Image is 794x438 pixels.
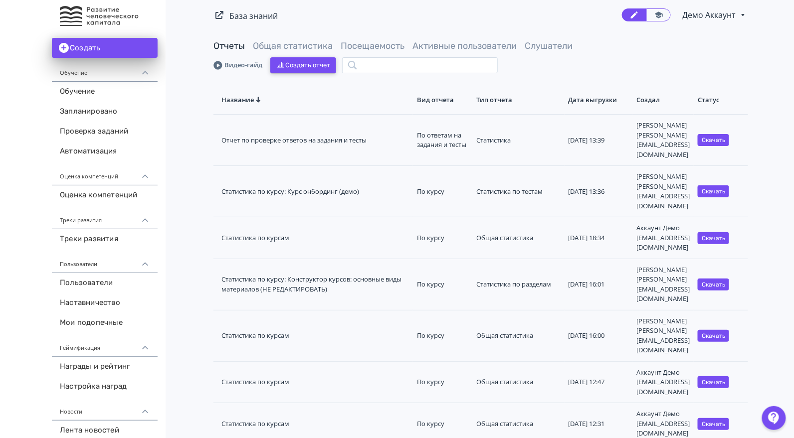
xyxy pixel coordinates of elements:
div: Дата выгрузки [569,95,629,104]
a: Автоматизация [52,142,158,161]
div: [DATE] 12:47 [569,377,629,387]
a: Награды и рейтинг [52,357,158,377]
div: Статус [698,95,740,104]
div: По курсу [417,377,468,387]
div: Новости [52,397,158,421]
a: Скачать [698,280,729,289]
a: Отчеты [213,40,245,51]
a: Активные пользователи [412,40,517,51]
a: Пользователи [52,273,158,293]
span: Демо Аккаунт [683,9,738,21]
button: Скачать [698,185,729,197]
img: https://files.teachbase.ru/system/slaveaccount/50722/logo/medium-8a92b16126cf79c9978dc9191e989ac1... [60,6,142,26]
div: Статистика по разделам [476,280,560,290]
div: По курсу [417,280,468,290]
button: Создать [52,38,158,58]
button: Скачать [698,376,729,388]
div: По курсу [417,233,468,243]
a: Скачать [698,331,729,340]
button: Скачать [698,232,729,244]
div: Тип отчета [476,95,560,104]
div: Статистика по курсам [221,331,409,341]
a: Скачать [698,186,729,195]
button: Скачать [698,418,729,430]
a: Скачать [698,135,729,144]
div: Аккаунт Демо demo@teachbase.ru [636,368,690,397]
div: Статистика по курсам [221,233,409,243]
div: По курсу [417,187,468,197]
div: Создал [636,95,690,104]
div: [DATE] 16:01 [569,280,629,290]
a: Общая статистика [253,40,333,51]
a: Видео-гайд [213,60,262,70]
a: Настройка наград [52,377,158,397]
div: Статистика по курсу: Курс онбординг (демо) [221,187,409,197]
div: Оценка компетенций [52,161,158,185]
a: Переключиться в режим ученика [646,8,671,21]
a: Посещаемость [341,40,404,51]
div: Статистика по курсам [221,419,409,429]
div: [DATE] 13:36 [569,187,629,197]
div: Отчет по проверке ответов на задания и тесты [221,136,409,146]
div: Аккаунт Демо demo@teachbase.ru [636,223,690,253]
a: Обучение [52,82,158,102]
div: Статистика по тестам [476,187,560,197]
div: Общая статистика [476,233,560,243]
a: Слушатели [525,40,573,51]
div: Общая статистика [476,419,560,429]
a: Мои подопечные [52,313,158,333]
a: Запланировано [52,102,158,122]
a: Наставничество [52,293,158,313]
button: Скачать [698,330,729,342]
div: Купцова Ирина i.kuptsova@teachbase.ru [636,172,690,211]
div: Купцова Ирина i.kuptsova@teachbase.ru [636,265,690,304]
div: [DATE] 16:00 [569,331,629,341]
div: По курсу [417,419,468,429]
div: Обучение [52,58,158,82]
div: [DATE] 12:31 [569,419,629,429]
a: База знаний [229,10,278,21]
button: Создать отчет [270,57,336,73]
a: Скачать [698,233,729,242]
div: По курсу [417,331,468,341]
div: Купцова Ирина i.kuptsova@teachbase.ru [636,121,690,159]
button: Скачать [698,279,729,291]
div: [DATE] 18:34 [569,233,629,243]
span: Название [221,95,254,104]
a: Скачать [698,377,729,386]
div: Геймификация [52,333,158,357]
div: Статистика по курсу: Конструктор курсов: основные виды материалов (НЕ РЕДАКТИРОВАТЬ) [221,275,409,294]
div: Статистика по курсам [221,377,409,387]
button: Скачать [698,134,729,146]
a: Оценка компетенций [52,185,158,205]
div: Общая статистика [476,377,560,387]
div: Пользователи [52,249,158,273]
a: Проверка заданий [52,122,158,142]
a: Скачать [698,419,729,428]
div: Купцова Ирина i.kuptsova@teachbase.ru [636,316,690,355]
div: Вид отчета [417,95,468,104]
div: Треки развития [52,205,158,229]
a: Треки развития [52,229,158,249]
div: Статистика [476,136,560,146]
div: По ответам на задания и тесты [417,131,468,150]
div: Общая статистика [476,331,560,341]
div: [DATE] 13:39 [569,136,629,146]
